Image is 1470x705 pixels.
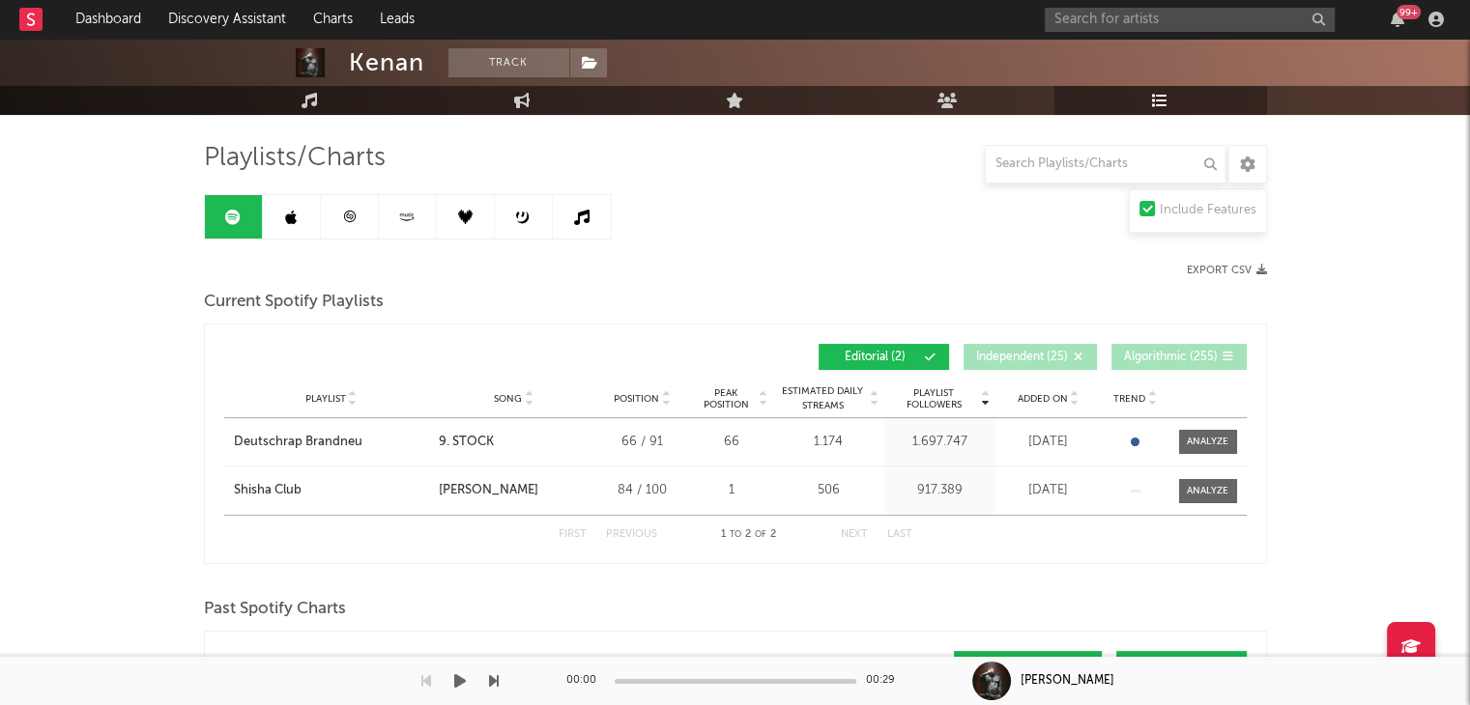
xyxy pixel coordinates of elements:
[889,387,979,410] span: Playlist Followers
[599,433,686,452] div: 66 / 91
[819,344,949,370] button: Editorial(2)
[1000,433,1097,452] div: [DATE]
[887,529,912,540] button: Last
[696,433,768,452] div: 66
[755,530,766,539] span: of
[234,433,362,452] div: Deutschrap Brandneu
[889,481,991,500] div: 917.389
[985,145,1226,183] input: Search Playlists/Charts
[439,433,494,452] div: 9. STOCK
[566,669,605,692] div: 00:00
[349,48,424,77] div: Kenan
[1397,5,1421,19] div: 99 +
[606,529,657,540] button: Previous
[439,481,538,500] div: [PERSON_NAME]
[889,433,991,452] div: 1.697.747
[234,433,429,452] a: Deutschrap Brandneu
[730,530,741,539] span: to
[204,598,346,621] span: Past Spotify Charts
[696,523,802,547] div: 1 2 2
[1000,481,1097,500] div: [DATE]
[696,387,757,410] span: Peak Position
[305,393,346,405] span: Playlist
[559,529,587,540] button: First
[831,352,920,363] span: Editorial ( 2 )
[841,529,868,540] button: Next
[1111,344,1247,370] button: Algorithmic(255)
[954,651,1102,677] button: Country Charts(20)
[778,433,879,452] div: 1.174
[1160,199,1256,222] div: Include Features
[1018,393,1068,405] span: Added On
[1187,265,1267,276] button: Export CSV
[204,147,386,170] span: Playlists/Charts
[234,481,429,500] a: Shisha Club
[1113,393,1145,405] span: Trend
[1021,672,1114,690] div: [PERSON_NAME]
[778,481,879,500] div: 506
[614,393,659,405] span: Position
[599,481,686,500] div: 84 / 100
[1124,352,1218,363] span: Algorithmic ( 255 )
[778,384,868,413] span: Estimated Daily Streams
[1045,8,1335,32] input: Search for artists
[204,291,384,314] span: Current Spotify Playlists
[1116,651,1247,677] button: City Charts(137)
[866,669,905,692] div: 00:29
[448,48,569,77] button: Track
[494,393,522,405] span: Song
[964,344,1097,370] button: Independent(25)
[696,481,768,500] div: 1
[234,481,302,500] div: Shisha Club
[976,352,1068,363] span: Independent ( 25 )
[1391,12,1404,27] button: 99+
